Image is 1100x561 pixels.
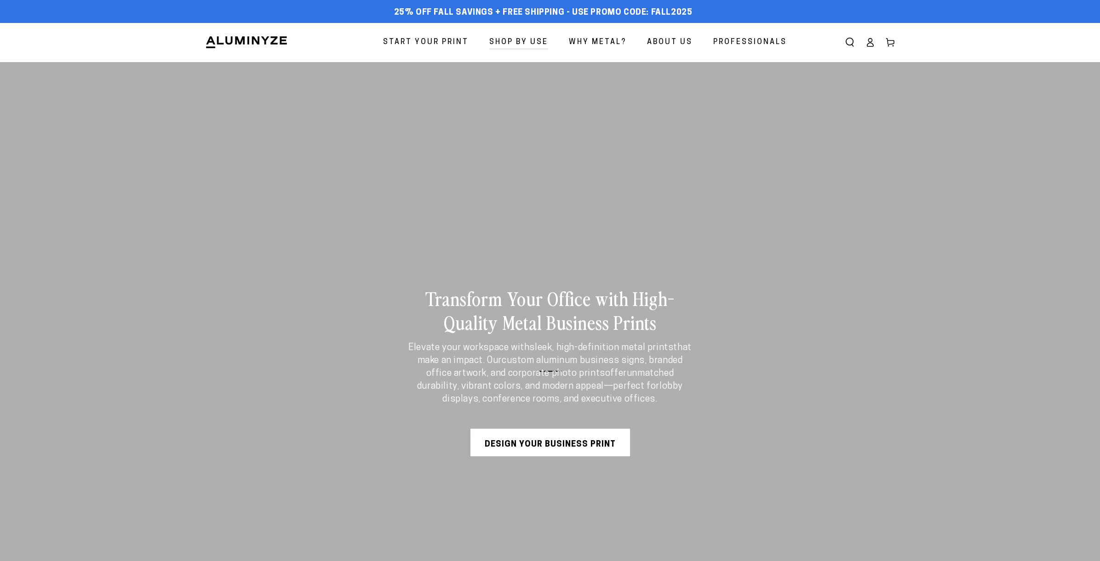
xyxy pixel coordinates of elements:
summary: Search our site [840,32,860,52]
a: Professionals [706,30,794,55]
span: Professionals [713,36,787,49]
a: Design Your Business Print [470,429,630,456]
strong: lobby displays, conference rooms, and executive offices [442,382,683,404]
strong: unmatched durability, vibrant colors, and modern appeal [417,369,674,391]
a: Why Metal? [562,30,633,55]
p: Elevate your workspace with that make an impact. Our offer —perfect for . [405,341,695,406]
strong: custom aluminum business signs, branded office artwork, and corporate photo prints [426,356,683,378]
img: Aluminyze [205,35,288,49]
a: About Us [640,30,699,55]
strong: sleek, high-definition metal prints [529,343,673,352]
a: Shop By Use [482,30,555,55]
span: About Us [647,36,693,49]
h2: Transform Your Office with High-Quality Metal Business Prints [405,286,695,334]
a: Start Your Print [376,30,476,55]
span: Shop By Use [489,36,548,49]
span: 25% off FALL Savings + Free Shipping - Use Promo Code: FALL2025 [394,8,693,18]
span: Start Your Print [383,36,469,49]
span: Why Metal? [569,36,626,49]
